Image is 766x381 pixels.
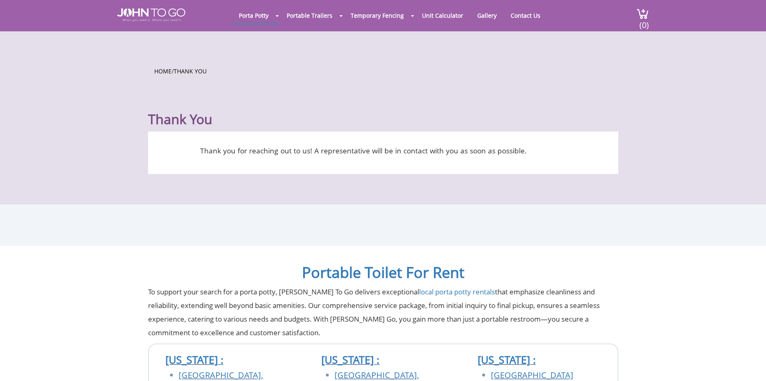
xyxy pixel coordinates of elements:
[504,7,547,24] a: Contact Us
[419,287,495,296] a: local porta potty rentals
[280,7,339,24] a: Portable Trailers
[636,8,649,19] img: cart a
[321,353,379,367] a: [US_STATE] :
[174,67,207,75] a: Thank You
[148,91,618,127] h1: Thank You
[117,8,185,21] img: JOHN to go
[160,144,567,158] p: Thank you for reaching out to us! A representative will be in contact with you as soon as possible.
[154,65,612,75] ul: /
[233,7,275,24] a: Porta Potty
[148,285,618,339] p: To support your search for a porta potty, [PERSON_NAME] To Go delivers exceptional that emphasize...
[302,262,464,282] a: Portable Toilet For Rent
[639,13,649,31] span: (0)
[344,7,410,24] a: Temporary Fencing
[491,369,573,381] a: [GEOGRAPHIC_DATA]
[478,353,536,367] a: [US_STATE] :
[165,353,224,367] a: [US_STATE] :
[471,7,503,24] a: Gallery
[416,7,469,24] a: Unit Calculator
[154,67,172,75] a: Home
